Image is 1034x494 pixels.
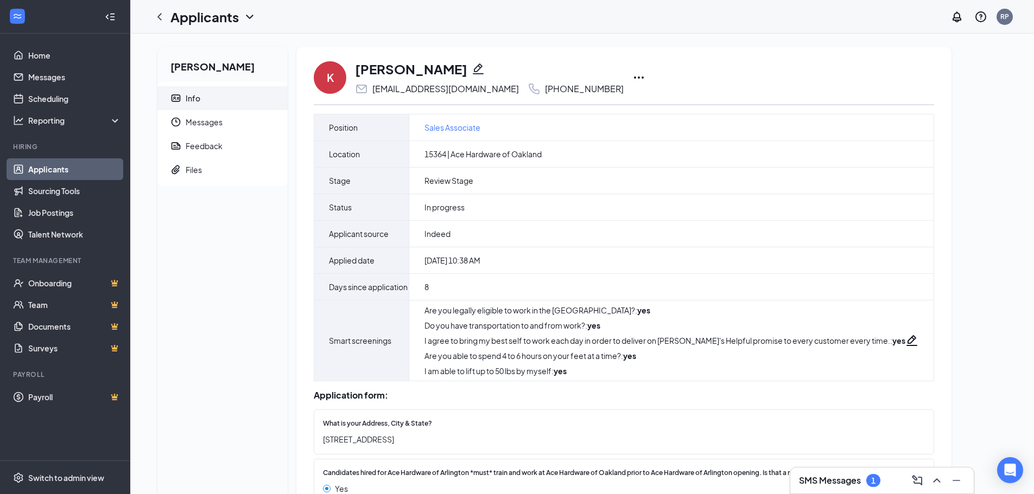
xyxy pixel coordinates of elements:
a: Applicants [28,158,121,180]
span: Applied date [329,254,375,267]
div: Application form: [314,390,934,401]
div: Feedback [186,140,223,151]
div: Are you legally eligible to work in the [GEOGRAPHIC_DATA]? : [424,305,905,316]
div: RP [1000,12,1009,21]
a: Sales Associate [424,121,480,133]
svg: Settings [13,472,24,483]
a: PaperclipFiles [157,158,288,182]
a: DocumentsCrown [28,316,121,337]
a: SurveysCrown [28,337,121,359]
a: PayrollCrown [28,386,121,408]
span: Position [329,121,358,134]
a: OnboardingCrown [28,272,121,294]
span: Days since application [329,280,408,293]
svg: Pencil [905,334,918,347]
h1: [PERSON_NAME] [355,60,467,78]
span: Review Stage [424,175,473,186]
a: TeamCrown [28,294,121,316]
svg: Email [355,82,368,95]
strong: yes [554,366,567,376]
a: Scheduling [28,88,121,110]
div: [PHONE_NUMBER] [545,84,624,94]
div: Switch to admin view [28,472,104,483]
span: Smart screenings [329,334,391,347]
svg: Report [170,140,181,151]
svg: ChevronDown [243,10,256,23]
span: What is your Address, City & State? [323,419,432,429]
div: Reporting [28,115,122,126]
span: Indeed [424,228,451,239]
svg: Collapse [105,11,116,22]
a: Messages [28,66,121,88]
strong: yes [637,305,650,315]
svg: ComposeMessage [911,474,924,487]
button: ComposeMessage [909,472,926,489]
a: ContactCardInfo [157,86,288,110]
div: 1 [871,476,876,485]
svg: Analysis [13,115,24,126]
svg: WorkstreamLogo [12,11,23,22]
div: Open Intercom Messenger [997,457,1023,483]
svg: Pencil [472,62,485,75]
span: 15364 | Ace Hardware of Oakland [424,149,542,159]
span: [DATE] 10:38 AM [424,255,480,266]
button: Minimize [948,472,965,489]
h1: Applicants [170,8,239,26]
div: K [327,70,334,85]
svg: Minimize [950,474,963,487]
a: Talent Network [28,223,121,245]
strong: yes [892,336,905,345]
svg: Clock [170,117,181,127]
svg: Ellipses [632,71,645,84]
div: Do you have transportation to and from work? : [424,320,905,331]
span: Applicant source [329,227,389,240]
svg: ChevronUp [930,474,943,487]
button: ChevronUp [928,472,946,489]
svg: Paperclip [170,164,181,175]
div: I am able to lift up to 50 lbs by myself : [424,365,905,376]
div: Hiring [13,142,119,151]
strong: yes [623,351,636,361]
a: Home [28,44,121,66]
a: Job Postings [28,202,121,223]
span: [STREET_ADDRESS] [323,433,914,445]
span: Location [329,147,360,161]
div: Team Management [13,256,119,265]
span: 8 [424,281,429,292]
a: ClockMessages [157,110,288,134]
svg: Phone [528,82,541,95]
svg: Notifications [950,10,963,23]
span: Stage [329,174,351,187]
svg: QuestionInfo [974,10,987,23]
div: I agree to bring my best self to work each day in order to deliver on [PERSON_NAME]'s Helpful pro... [424,335,905,346]
div: Are you able to spend 4 to 6 hours on your feet at a time? : [424,350,905,361]
div: Files [186,164,202,175]
span: Candidates hired for Ace Hardware of Arlington *must* train and work at Ace Hardware of Oakland p... [323,468,871,478]
span: Status [329,201,352,214]
div: Info [186,93,200,104]
svg: ChevronLeft [153,10,166,23]
span: Messages [186,110,279,134]
h3: SMS Messages [799,474,861,486]
svg: ContactCard [170,93,181,104]
div: [EMAIL_ADDRESS][DOMAIN_NAME] [372,84,519,94]
a: Sourcing Tools [28,180,121,202]
div: Payroll [13,370,119,379]
strong: yes [587,320,600,330]
h2: [PERSON_NAME] [157,47,288,82]
span: In progress [424,202,465,213]
a: ReportFeedback [157,134,288,158]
